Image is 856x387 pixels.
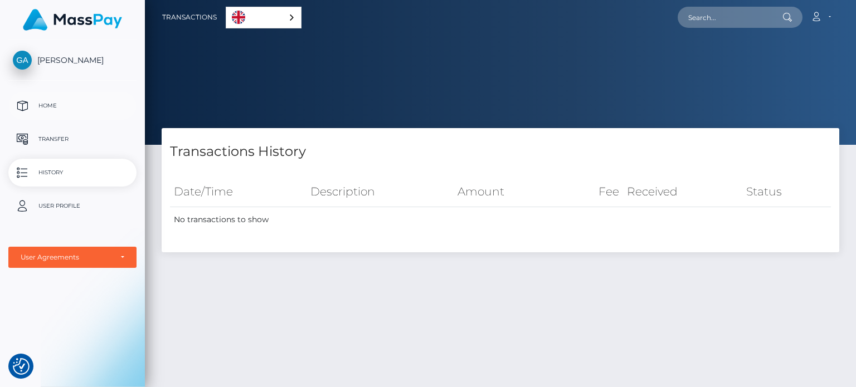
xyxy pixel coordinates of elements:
img: MassPay [23,9,122,31]
td: No transactions to show [170,207,831,233]
th: Status [742,177,831,207]
a: Home [8,92,137,120]
p: Home [13,97,132,114]
p: Transfer [13,131,132,148]
th: Amount [454,177,565,207]
button: User Agreements [8,247,137,268]
p: History [13,164,132,181]
img: Revisit consent button [13,358,30,375]
a: English [226,7,301,28]
a: User Profile [8,192,137,220]
th: Date/Time [170,177,307,207]
div: User Agreements [21,253,112,262]
div: Language [226,7,301,28]
th: Fee [565,177,623,207]
a: History [8,159,137,187]
th: Received [623,177,742,207]
input: Search... [678,7,782,28]
button: Consent Preferences [13,358,30,375]
h4: Transactions History [170,142,831,161]
a: Transfer [8,125,137,153]
th: Description [307,177,454,207]
p: User Profile [13,198,132,214]
aside: Language selected: English [226,7,301,28]
a: Transactions [162,6,217,29]
span: [PERSON_NAME] [8,55,137,65]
